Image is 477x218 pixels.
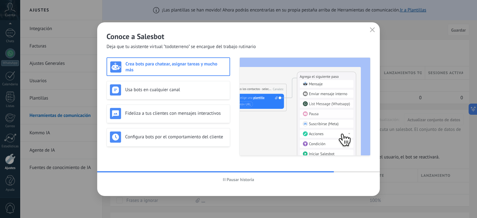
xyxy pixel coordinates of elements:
[107,44,256,50] span: Deja que tu asistente virtual "todoterreno" se encargue del trabajo rutinario
[125,87,227,93] h3: Usa bots en cualquier canal
[227,177,254,182] span: Pausar historia
[107,32,370,41] h2: Conoce a Salesbot
[125,134,227,140] h3: Configura bots por el comportamiento del cliente
[220,175,257,184] button: Pausar historia
[125,61,226,73] h3: Crea bots para chatear, asignar tareas y mucho más
[125,110,227,116] h3: Fideliza a tus clientes con mensajes interactivos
